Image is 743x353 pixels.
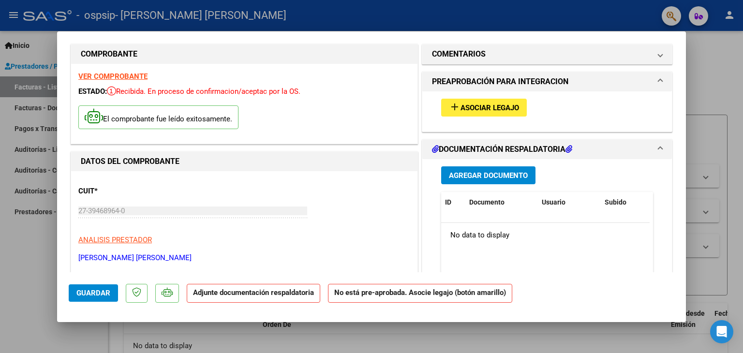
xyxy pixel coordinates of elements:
span: Subido [605,198,626,206]
datatable-header-cell: Documento [465,192,538,213]
span: ESTADO: [78,87,107,96]
strong: DATOS DEL COMPROBANTE [81,157,179,166]
mat-icon: add [449,101,461,113]
button: Agregar Documento [441,166,535,184]
button: Guardar [69,284,118,302]
p: CUIT [78,186,178,197]
span: ID [445,198,451,206]
span: Guardar [76,289,110,297]
datatable-header-cell: Acción [649,192,698,213]
mat-expansion-panel-header: DOCUMENTACIÓN RESPALDATORIA [422,140,672,159]
span: Usuario [542,198,565,206]
strong: Adjunte documentación respaldatoria [193,288,314,297]
span: Agregar Documento [449,171,528,180]
span: Recibida. En proceso de confirmacion/aceptac por la OS. [107,87,300,96]
button: Asociar Legajo [441,99,527,117]
h1: DOCUMENTACIÓN RESPALDATORIA [432,144,572,155]
h1: COMENTARIOS [432,48,486,60]
h1: PREAPROBACIÓN PARA INTEGRACION [432,76,568,88]
div: Open Intercom Messenger [710,320,733,343]
mat-expansion-panel-header: COMENTARIOS [422,44,672,64]
datatable-header-cell: Usuario [538,192,601,213]
a: VER COMPROBANTE [78,72,148,81]
datatable-header-cell: ID [441,192,465,213]
div: PREAPROBACIÓN PARA INTEGRACION [422,91,672,132]
p: El comprobante fue leído exitosamente. [78,105,238,129]
strong: No está pre-aprobada. Asocie legajo (botón amarillo) [328,284,512,303]
datatable-header-cell: Subido [601,192,649,213]
span: Documento [469,198,505,206]
div: No data to display [441,223,650,247]
mat-expansion-panel-header: PREAPROBACIÓN PARA INTEGRACION [422,72,672,91]
strong: COMPROBANTE [81,49,137,59]
p: [PERSON_NAME] [PERSON_NAME] [78,252,410,264]
span: Asociar Legajo [461,103,519,112]
span: ANALISIS PRESTADOR [78,235,152,244]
